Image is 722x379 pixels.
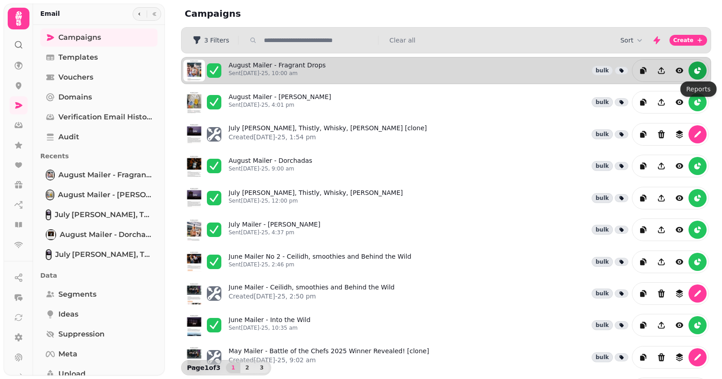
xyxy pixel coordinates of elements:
span: 3 [258,365,265,370]
button: view [670,221,689,239]
button: 1 [226,362,240,373]
a: Templates [40,48,158,66]
button: 3 Filters [185,33,236,47]
button: view [670,93,689,111]
div: bulk [592,225,613,235]
button: duplicate [634,93,652,111]
div: bulk [592,320,613,330]
a: Meta [40,345,158,363]
button: reports [689,221,707,239]
img: aHR0cHM6Ly9zdGFtcGVkZS1zZXJ2aWNlLXByb2QtdGVtcGxhdGUtcHJldmlld3MuczMuZXUtd2VzdC0xLmFtYXpvbmF3cy5jb... [183,123,205,145]
button: edit [689,125,707,143]
a: August Mailer - Mango CiderAugust Mailer - [PERSON_NAME] [40,186,158,204]
span: 3 Filters [204,37,229,43]
button: duplicate [634,62,652,80]
button: view [670,253,689,271]
a: July Mailer Acai, Thistly, Whisky, Ceilidh [clone]July [PERSON_NAME], Thistly, Whisky, [PERSON_NA... [40,206,158,224]
span: July [PERSON_NAME], Thistly, Whisky, [PERSON_NAME] [clone] [55,209,152,220]
img: aHR0cHM6Ly9zdGFtcGVkZS1zZXJ2aWNlLXByb2QtdGVtcGxhdGUtcHJldmlld3MuczMuZXUtd2VzdC0xLmFtYXpvbmF3cy5jb... [183,155,205,177]
button: duplicate [634,316,652,334]
h2: Email [40,9,60,18]
span: Audit [58,132,79,142]
button: revisions [670,348,689,366]
span: Suppression [58,329,105,340]
a: Campaigns [40,28,158,47]
img: August Mailer - Dorchadas [47,230,55,239]
span: July [PERSON_NAME], Thistly, Whisky, [PERSON_NAME] [55,249,152,260]
a: August Mailer - Fragrant DropsAugust Mailer - Fragrant Drops [40,166,158,184]
span: Verification email history [58,112,152,123]
img: August Mailer - Fragrant Drops [47,171,54,180]
button: Clear all [389,36,415,45]
div: bulk [592,257,613,267]
a: August Mailer - Fragrant DropsSent[DATE]-25, 10:00 am [229,61,326,81]
button: revisions [670,125,689,143]
a: July [PERSON_NAME], Thistly, Whisky, [PERSON_NAME]Sent[DATE]-25, 12:00 pm [229,188,403,208]
a: Ideas [40,305,158,323]
button: view [670,62,689,80]
a: June Mailer No 2 - Ceilidh, smoothies and Behind the WildSent[DATE]-25, 2:46 pm [229,252,411,272]
button: Delete [652,125,670,143]
span: Templates [58,52,98,63]
button: Share campaign preview [652,62,670,80]
button: Share campaign preview [652,316,670,334]
span: Meta [58,349,77,360]
a: May Mailer - Battle of the Chefs 2025 Winner Revealed! [clone]Created[DATE]-25, 9:02 am [229,346,429,368]
div: bulk [592,289,613,298]
p: Page 1 of 3 [183,363,224,372]
button: reports [689,157,707,175]
img: August Mailer - Mango Cider [47,190,53,199]
p: Sent [DATE]-25, 12:00 pm [229,197,403,204]
a: Suppression [40,325,158,343]
span: Ideas [58,309,78,320]
button: duplicate [634,284,652,303]
span: Create [673,38,693,43]
div: bulk [592,97,613,107]
p: Sent [DATE]-25, 4:01 pm [229,101,331,109]
button: Delete [652,284,670,303]
nav: Pagination [226,362,269,373]
a: Audit [40,128,158,146]
div: bulk [592,193,613,203]
button: reports [689,93,707,111]
p: Sent [DATE]-25, 4:37 pm [229,229,320,236]
a: August Mailer - [PERSON_NAME]Sent[DATE]-25, 4:01 pm [229,92,331,112]
img: aHR0cHM6Ly9zdGFtcGVkZS1zZXJ2aWNlLXByb2QtdGVtcGxhdGUtcHJldmlld3MuczMuZXUtd2VzdC0xLmFtYXpvbmF3cy5jb... [183,283,205,304]
button: duplicate [634,157,652,175]
a: June Mailer - Into the WildSent[DATE]-25, 10:35 am [229,315,311,335]
a: Vouchers [40,68,158,86]
button: Sort [620,36,644,45]
button: view [670,189,689,207]
div: bulk [592,66,613,76]
button: reports [689,253,707,271]
button: duplicate [634,189,652,207]
button: reports [689,189,707,207]
p: Sent [DATE]-25, 10:00 am [229,70,326,77]
span: Campaigns [58,32,101,43]
img: aHR0cHM6Ly9zdGFtcGVkZS1zZXJ2aWNlLXByb2QtdGVtcGxhdGUtcHJldmlld3MuczMuZXUtd2VzdC0xLmFtYXpvbmF3cy5jb... [183,346,205,368]
img: aHR0cHM6Ly9zdGFtcGVkZS1zZXJ2aWNlLXByb2QtdGVtcGxhdGUtcHJldmlld3MuczMuZXUtd2VzdC0xLmFtYXpvbmF3cy5jb... [183,187,205,209]
p: Recents [40,148,158,164]
img: aHR0cHM6Ly9zdGFtcGVkZS1zZXJ2aWNlLXByb2QtdGVtcGxhdGUtcHJldmlld3MuczMuZXUtd2VzdC0xLmFtYXpvbmF3cy5jb... [183,314,205,336]
span: August Mailer - Fragrant Drops [58,170,152,180]
img: July Mailer Acai, Thistly, Whisky, Ceilidh [clone] [47,210,50,219]
p: Created [DATE]-25, 2:50 pm [229,292,395,301]
button: duplicate [634,348,652,366]
a: August Mailer - DorchadasAugust Mailer - Dorchadas [40,226,158,244]
p: Sent [DATE]-25, 10:35 am [229,324,311,332]
a: July Mailer Acai, Thistly, Whisky, CeilidhJuly [PERSON_NAME], Thistly, Whisky, [PERSON_NAME] [40,246,158,264]
p: Sent [DATE]-25, 9:00 am [229,165,312,172]
button: 2 [240,362,254,373]
span: Vouchers [58,72,93,83]
span: Segments [58,289,96,300]
span: Domains [58,92,92,103]
div: bulk [592,129,613,139]
button: edit [689,348,707,366]
button: Share campaign preview [652,221,670,239]
span: August Mailer - [PERSON_NAME] [58,189,152,200]
button: Create [669,35,707,46]
button: Share campaign preview [652,93,670,111]
button: Share campaign preview [652,253,670,271]
img: aHR0cHM6Ly9zdGFtcGVkZS1zZXJ2aWNlLXByb2QtdGVtcGxhdGUtcHJldmlld3MuczMuZXUtd2VzdC0xLmFtYXpvbmF3cy5jb... [183,251,205,273]
a: Segments [40,285,158,303]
